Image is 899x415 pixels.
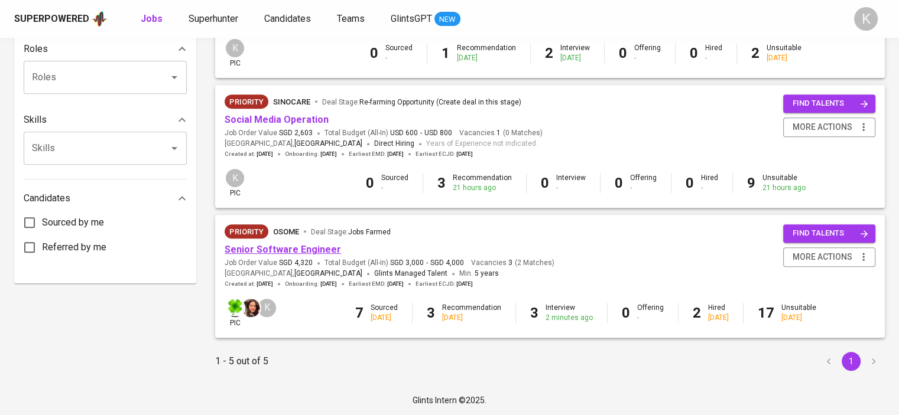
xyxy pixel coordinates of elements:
span: find talents [793,97,868,110]
div: K [854,7,878,31]
span: SGD 2,603 [279,128,313,138]
b: 17 [758,305,774,321]
p: Skills [24,113,47,127]
div: [DATE] [442,313,501,323]
b: 0 [366,175,374,191]
span: [GEOGRAPHIC_DATA] , [225,268,362,280]
button: Open [166,69,183,86]
span: more actions [793,250,852,264]
span: Teams [337,13,365,24]
span: [GEOGRAPHIC_DATA] [294,138,362,150]
div: Interview [546,303,593,323]
div: 21 hours ago [453,183,512,193]
div: Interview [560,43,590,63]
span: Created at : [225,280,273,288]
button: page 1 [842,352,861,371]
div: Unsuitable [767,43,801,63]
a: Superhunter [189,12,241,27]
span: Job Order Value [225,128,313,138]
span: [DATE] [387,280,404,288]
div: Roles [24,37,187,61]
p: 1 - 5 out of 5 [215,354,268,368]
span: Earliest ECJD : [416,280,473,288]
b: 3 [427,305,435,321]
span: Total Budget (All-In) [324,258,464,268]
b: Jobs [141,13,163,24]
img: f9493b8c-82b8-4f41-8722-f5d69bb1b761.jpg [226,299,244,317]
span: Direct Hiring [374,139,414,148]
span: GlintsGPT [391,13,432,24]
span: Total Budget (All-In) [324,128,452,138]
div: New Job received from Demand Team [225,224,268,238]
span: [DATE] [257,150,273,158]
span: 1 [495,128,501,138]
a: Teams [337,12,367,27]
div: Unsuitable [762,173,806,193]
div: 21 hours ago [762,183,806,193]
span: [DATE] [456,150,473,158]
span: [DATE] [387,150,404,158]
div: Skills [24,108,187,132]
span: Referred by me [42,240,106,254]
span: Superhunter [189,13,238,24]
span: [DATE] [456,280,473,288]
div: Offering [637,303,664,323]
div: pic [225,168,245,198]
div: K [257,298,277,318]
p: Candidates [24,191,70,205]
span: SGD 4,000 [430,258,464,268]
div: K [225,168,245,188]
div: Hired [705,43,722,63]
a: Candidates [264,12,313,27]
b: 0 [686,175,694,191]
div: Sourced [371,303,398,323]
span: Priority [225,96,268,108]
button: Open [166,140,183,156]
b: 2 [751,45,760,61]
b: 9 [747,175,755,191]
button: more actions [783,117,875,137]
div: [DATE] [560,53,590,63]
span: 5 years [475,269,499,277]
div: pic [225,298,245,328]
span: Created at : [225,150,273,158]
span: SGD 4,320 [279,258,313,268]
div: [DATE] [781,313,816,323]
div: Sourced [385,43,413,63]
span: Candidates [264,13,311,24]
b: 1 [442,45,450,61]
b: 0 [619,45,627,61]
span: Sourced by me [42,215,104,230]
b: 2 [693,305,701,321]
span: [DATE] [320,280,337,288]
div: - [634,53,661,63]
b: 3 [437,175,446,191]
span: Min. [459,269,499,277]
a: Social Media Operation [225,114,329,125]
b: 0 [615,175,623,191]
span: Deal Stage : [322,98,521,106]
div: - [637,313,664,323]
span: Job Order Value [225,258,313,268]
span: Onboarding : [285,280,337,288]
span: find talents [793,227,868,240]
button: find talents [783,94,875,113]
span: more actions [793,120,852,135]
div: Interview [556,173,586,193]
b: 3 [530,305,538,321]
span: Osome [273,227,299,236]
a: Superpoweredapp logo [14,10,108,28]
div: Superpowered [14,12,89,26]
div: - [701,183,718,193]
span: - [426,258,428,268]
div: [DATE] [371,313,398,323]
div: Sourced [381,173,408,193]
nav: pagination navigation [817,352,885,371]
div: Offering [634,43,661,63]
a: GlintsGPT NEW [391,12,460,27]
b: 0 [690,45,698,61]
div: - [556,183,586,193]
span: Years of Experience not indicated. [426,138,538,150]
span: Earliest EMD : [349,280,404,288]
b: 7 [355,305,364,321]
